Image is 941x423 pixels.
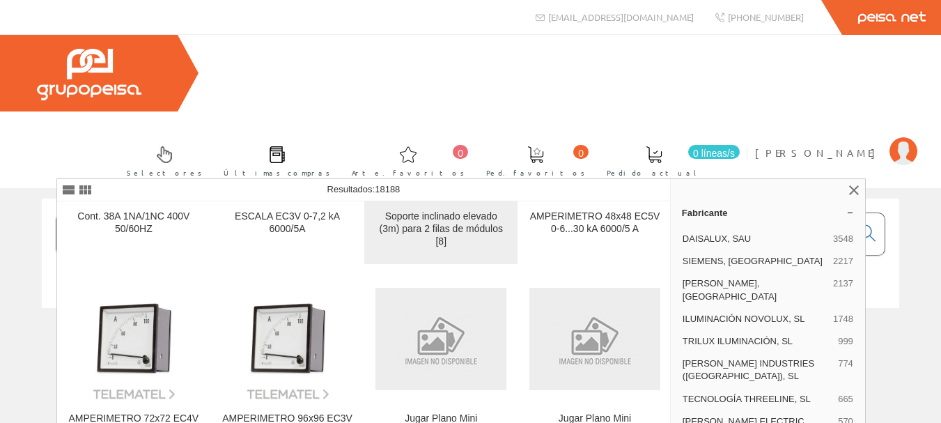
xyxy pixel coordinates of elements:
[77,210,189,234] font: Cont. 38A 1NA/1NC 400V 50/60HZ
[728,11,804,23] font: [PHONE_NUMBER]
[113,134,209,185] a: Selectores
[683,278,777,301] font: [PERSON_NAME], [GEOGRAPHIC_DATA]
[838,336,853,346] font: 999
[327,184,375,194] font: Resultados:
[458,148,463,159] font: 0
[380,210,503,247] font: Soporte inclinado elevado (3m) para 2 filas de módulos [8]
[529,288,660,390] img: Jugar Plano Mini Cuadrado Fijo
[755,134,917,148] a: [PERSON_NAME]
[224,167,330,178] font: Últimas compras
[71,276,196,401] img: AMPERIMETRO 72x72 EC4V 0-6...30 kA 6000/5 A
[683,256,823,266] font: SIEMENS, [GEOGRAPHIC_DATA]
[838,394,853,404] font: 665
[486,167,585,178] font: Ped. favoritos
[530,210,660,234] font: AMPERIMETRO 48x48 EC5V 0-6...30 kA 6000/5 A
[693,148,735,159] font: 0 líneas/s
[352,167,465,178] font: Arte. favoritos
[37,49,141,100] img: Grupo Peisa
[210,134,337,185] a: Últimas compras
[683,233,751,244] font: DAISALUX, SAU
[838,358,853,369] font: 774
[671,201,865,224] a: Fabricante
[548,11,694,23] font: [EMAIL_ADDRESS][DOMAIN_NAME]
[833,278,853,289] font: 2137
[375,184,400,194] font: 18188
[683,358,814,381] font: [PERSON_NAME] INDUSTRIES ([GEOGRAPHIC_DATA]), SL
[683,394,811,404] font: TECNOLOGÍA THREELINE, SL
[375,288,506,390] img: Jugar Plano Mini Cuadrado Fijo
[683,336,793,346] font: TRILUX ILUMINACIÓN, SL
[127,167,202,178] font: Selectores
[683,314,805,324] font: ILUMINACIÓN NOVOLUX, SL
[755,146,882,159] font: [PERSON_NAME]
[833,256,853,266] font: 2217
[607,167,701,178] font: Pedido actual
[833,233,853,244] font: 3548
[682,208,728,218] font: Fabricante
[235,210,340,234] font: ESCALA EC3V 0-7,2 kA 6000/5A
[225,276,350,401] img: AMPERIMETRO 96x96 EC3V 0-6...30 kA 6000/5 A
[578,148,584,159] font: 0
[833,314,853,324] font: 1748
